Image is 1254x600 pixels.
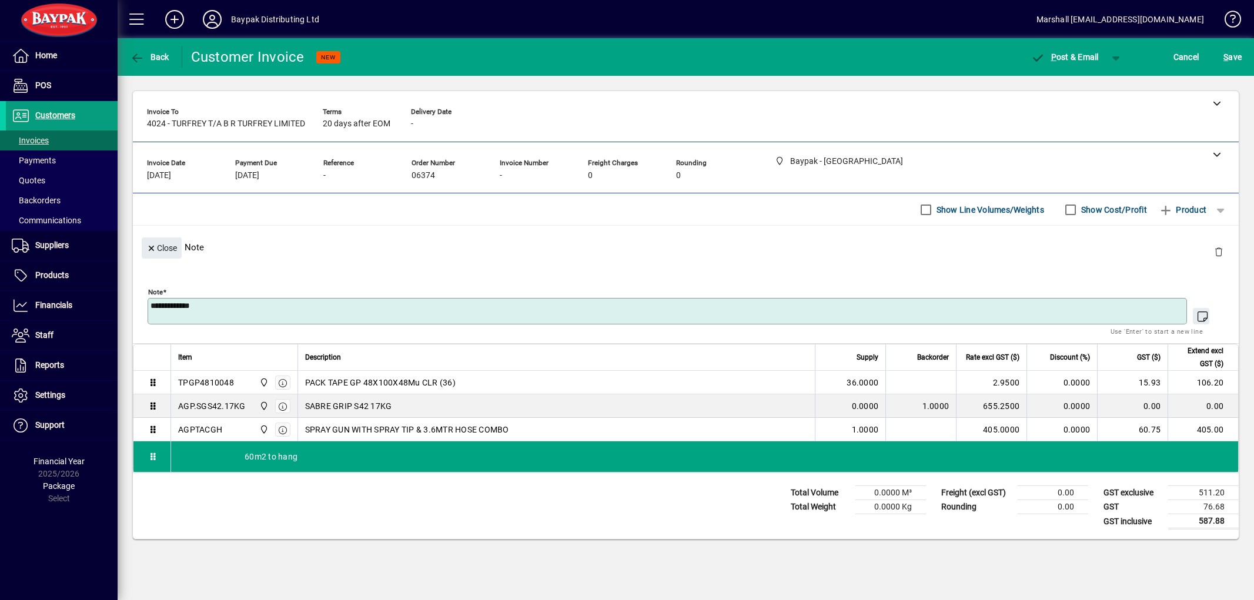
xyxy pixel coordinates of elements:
a: Invoices [6,130,118,150]
a: Reports [6,351,118,380]
td: 0.00 [1018,500,1088,514]
td: 106.20 [1168,371,1238,394]
div: 655.2500 [964,400,1019,412]
td: 511.20 [1168,486,1239,500]
td: 0.00 [1168,394,1238,418]
span: Settings [35,390,65,400]
span: Financial Year [34,457,85,466]
div: Customer Invoice [191,48,305,66]
span: Quotes [12,176,45,185]
td: Rounding [935,500,1018,514]
span: Payments [12,156,56,165]
span: Back [130,52,169,62]
button: Add [156,9,193,30]
span: 0 [676,171,681,180]
div: Baypak Distributing Ltd [231,10,319,29]
span: Extend excl GST ($) [1175,344,1223,370]
span: - [500,171,502,180]
span: S [1223,52,1228,62]
span: P [1051,52,1056,62]
td: GST exclusive [1098,486,1168,500]
span: NEW [321,53,336,61]
div: AGPTACGH [178,424,222,435]
span: Products [35,270,69,280]
a: Staff [6,321,118,350]
span: - [323,171,326,180]
span: Home [35,51,57,60]
span: 36.0000 [847,377,878,388]
span: 1.0000 [852,424,879,435]
td: 0.00 [1018,486,1088,500]
a: Products [6,261,118,290]
button: Product [1153,199,1212,220]
a: Communications [6,210,118,230]
mat-label: Note [148,288,163,296]
span: ost & Email [1031,52,1099,62]
span: 1.0000 [922,400,949,412]
span: Customers [35,110,75,120]
span: Cancel [1173,48,1199,66]
span: Backorder [917,351,949,364]
button: Save [1220,46,1245,68]
td: 587.88 [1168,514,1239,529]
td: 0.00 [1097,394,1168,418]
a: Home [6,41,118,71]
td: Total Weight [785,500,855,514]
a: Payments [6,150,118,170]
a: Knowledge Base [1216,2,1239,41]
td: 0.0000 [1026,371,1097,394]
td: Total Volume [785,486,855,500]
a: Suppliers [6,231,118,260]
span: PACK TAPE GP 48X100X48Mu CLR (36) [305,377,456,388]
span: Baypak - Onekawa [256,376,270,389]
app-page-header-button: Delete [1205,246,1233,257]
label: Show Line Volumes/Weights [934,204,1044,216]
span: Description [305,351,341,364]
a: Backorders [6,190,118,210]
span: Invoices [12,136,49,145]
button: Post & Email [1025,46,1105,68]
span: POS [35,81,51,90]
span: Support [35,420,65,430]
button: Profile [193,9,231,30]
td: 15.93 [1097,371,1168,394]
a: POS [6,71,118,100]
div: Note [133,226,1239,269]
td: 405.00 [1168,418,1238,441]
app-page-header-button: Back [118,46,182,68]
a: Financials [6,291,118,320]
span: Package [43,481,75,491]
app-page-header-button: Close [139,242,185,253]
button: Back [127,46,172,68]
button: Delete [1205,237,1233,266]
a: Settings [6,381,118,410]
span: 20 days after EOM [323,119,390,129]
mat-hint: Use 'Enter' to start a new line [1111,324,1203,338]
span: SABRE GRIP S42 17KG [305,400,392,412]
td: 0.0000 Kg [855,500,926,514]
a: Quotes [6,170,118,190]
td: GST inclusive [1098,514,1168,529]
div: AGP.SGS42.17KG [178,400,246,412]
span: Communications [12,216,81,225]
span: Financials [35,300,72,310]
button: Cancel [1171,46,1202,68]
span: Item [178,351,192,364]
span: SPRAY GUN WITH SPRAY TIP & 3.6MTR HOSE COMBO [305,424,509,435]
td: Freight (excl GST) [935,486,1018,500]
div: 2.9500 [964,377,1019,388]
span: [DATE] [235,171,259,180]
span: Suppliers [35,240,69,250]
div: 60m2 to hang [171,441,1238,472]
label: Show Cost/Profit [1079,204,1147,216]
span: Product [1159,200,1206,219]
span: 0.0000 [852,400,879,412]
span: 4024 - TURFREY T/A B R TURFREY LIMITED [147,119,305,129]
span: 0 [588,171,593,180]
a: Support [6,411,118,440]
span: - [411,119,413,129]
span: Close [146,239,177,258]
div: Marshall [EMAIL_ADDRESS][DOMAIN_NAME] [1036,10,1204,29]
span: Staff [35,330,53,340]
td: 0.0000 [1026,394,1097,418]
